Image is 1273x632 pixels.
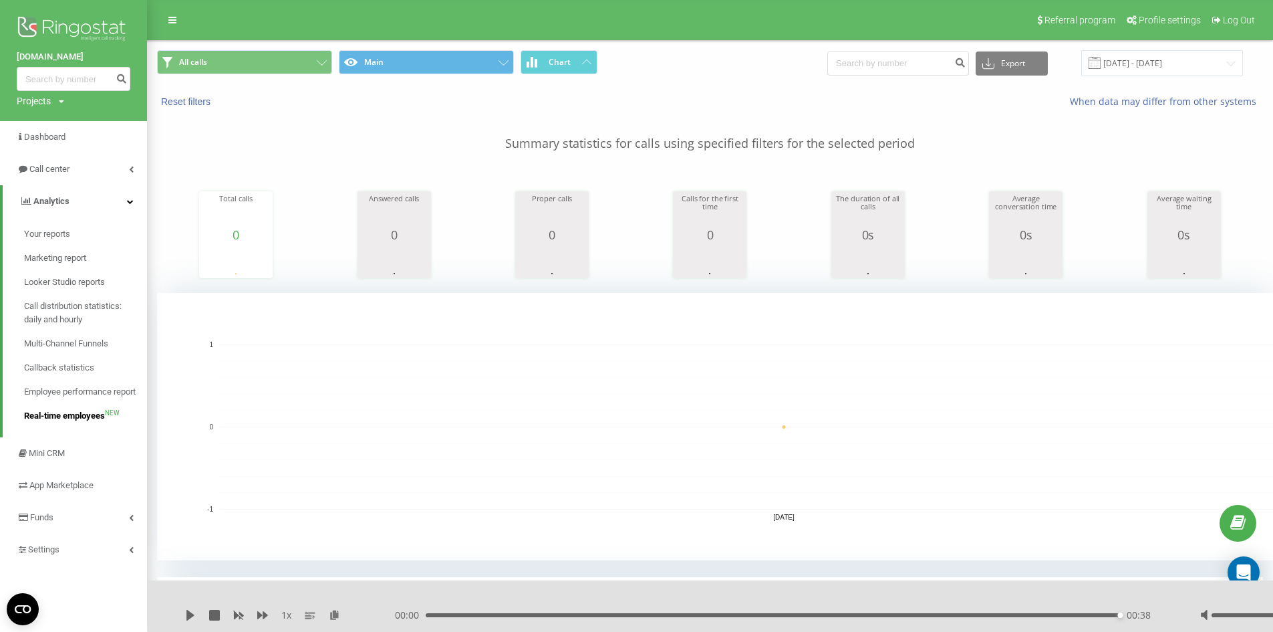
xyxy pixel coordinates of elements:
span: Analytics [33,196,69,206]
div: Projects [17,94,51,108]
text: 0 [209,423,213,431]
a: Real-time employeesNEW [24,404,147,428]
span: Real-time employees [24,409,105,423]
svg: A chart. [361,241,428,282]
svg: A chart. [835,241,901,282]
div: 0 [676,228,743,241]
div: Average conversation time [992,195,1059,228]
a: Marketing report [24,246,147,270]
div: Accessibility label [1117,613,1123,618]
button: Main [339,50,514,74]
div: 0 [519,228,585,241]
span: Callback statistics [24,361,94,375]
button: All calls [157,50,332,74]
svg: A chart. [992,241,1059,282]
input: Search by number [827,51,969,76]
span: Funds [30,512,53,522]
button: Export [976,51,1048,76]
p: Summary statistics for calls using specified filters for the selected period [157,108,1263,152]
svg: A chart. [1151,241,1218,282]
span: Call center [29,164,69,174]
span: Mini CRM [29,448,65,458]
span: Settings [28,544,59,554]
span: Call distribution statistics: daily and hourly [24,300,140,326]
span: 1 x [281,609,291,622]
a: Employee performance report [24,380,147,404]
div: Average waiting time [1151,195,1218,228]
a: Call distribution statistics: daily and hourly [24,294,147,332]
text: 1 [209,341,213,348]
div: 0s [1151,228,1218,241]
a: Multi-Channel Funnels [24,332,147,356]
a: Analytics [3,185,147,217]
span: All calls [179,57,207,68]
button: Chart [521,50,597,74]
span: Dashboard [24,132,65,142]
span: Marketing report [24,251,86,265]
svg: A chart. [676,241,743,282]
img: Ringostat logo [17,13,130,47]
div: Open Intercom Messenger [1228,556,1260,589]
span: Profile settings [1139,15,1201,25]
button: Reset filters [157,96,217,108]
span: Employee performance report [24,385,136,399]
text: -1 [207,506,213,513]
div: Calls for the first time [676,195,743,228]
input: Search by number [17,67,130,91]
div: 0 [361,228,428,241]
div: Proper calls [519,195,585,228]
span: Multi-Channel Funnels [24,337,108,350]
text: [DATE] [773,514,795,521]
div: 0s [992,228,1059,241]
span: 00:00 [395,609,426,622]
div: Total calls [202,195,269,228]
a: When data may differ from other systems [1070,95,1263,108]
span: Your reports [24,227,70,241]
span: Referral program [1044,15,1115,25]
a: Your reports [24,222,147,246]
a: Looker Studio reports [24,270,147,294]
a: Callback statistics [24,356,147,380]
span: Chart [549,58,571,67]
div: 0 [202,228,269,241]
div: The duration of all calls [835,195,901,228]
svg: A chart. [202,241,269,282]
a: [DOMAIN_NAME] [17,50,130,64]
span: Log Out [1223,15,1255,25]
button: Open CMP widget [7,593,39,625]
svg: A chart. [519,241,585,282]
span: 00:38 [1127,609,1151,622]
span: Looker Studio reports [24,276,105,289]
div: Answered calls [361,195,428,228]
div: 0s [835,228,901,241]
span: App Marketplace [29,480,94,490]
